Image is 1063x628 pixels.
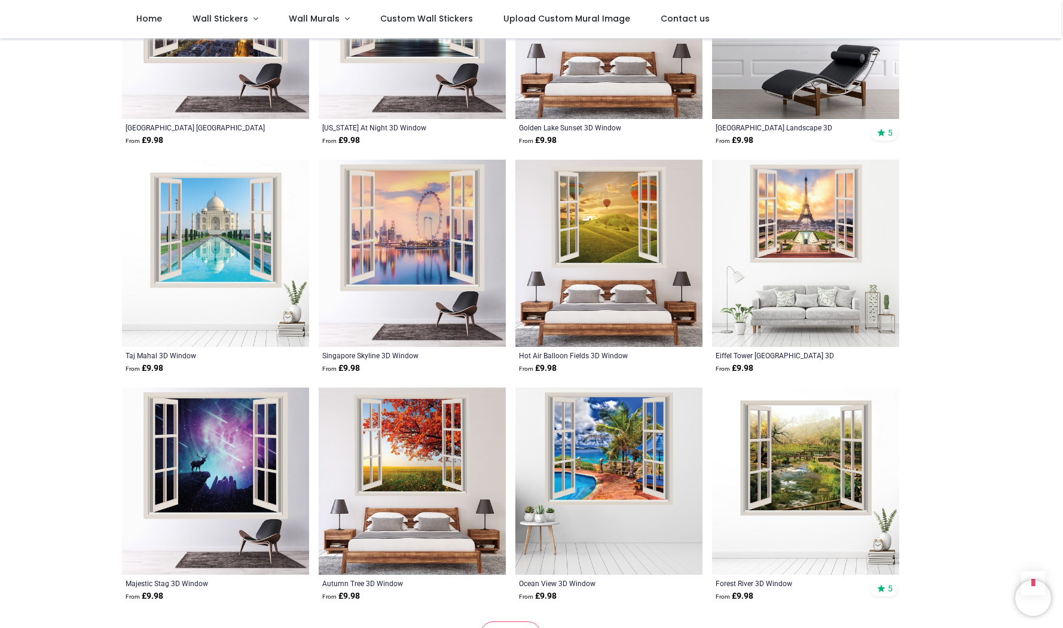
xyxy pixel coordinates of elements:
a: Ocean View 3D Window [519,578,663,588]
span: Home [136,13,162,25]
strong: £ 9.98 [519,362,557,374]
strong: £ 9.98 [322,362,360,374]
span: From [519,593,533,600]
span: 5 [888,583,893,594]
span: Contact us [661,13,710,25]
span: From [519,138,533,144]
img: Autumn Tree 3D Window Wall Sticker [319,388,506,575]
span: From [519,365,533,372]
span: From [126,593,140,600]
strong: £ 9.98 [716,135,753,147]
a: Golden Lake Sunset 3D Window [519,123,663,132]
span: From [126,138,140,144]
span: From [716,138,730,144]
img: Ocean View 3D Window Wall Sticker [515,388,702,575]
strong: £ 9.98 [126,590,163,602]
img: Majestic Stag 3D Window Wall Sticker [122,388,309,575]
span: Wall Murals [289,13,340,25]
iframe: Brevo live chat [1015,580,1051,616]
strong: £ 9.98 [716,362,753,374]
strong: £ 9.98 [519,135,557,147]
img: Eiffel Tower Paris 3D Window Wall Sticker [712,160,899,347]
a: Taj Mahal 3D Window [126,350,270,360]
a: Majestic Stag 3D Window [126,578,270,588]
span: From [716,365,730,372]
a: Autumn Tree 3D Window [322,578,466,588]
span: From [126,365,140,372]
a: Forest River 3D Window [716,578,860,588]
a: Singapore Skyline 3D Window [322,350,466,360]
a: Eiffel Tower [GEOGRAPHIC_DATA] 3D Window [716,350,860,360]
strong: £ 9.98 [716,590,753,602]
img: Singapore Skyline 3D Window Wall Sticker [319,160,506,347]
a: [GEOGRAPHIC_DATA] [GEOGRAPHIC_DATA] Sunset 3D Window [126,123,270,132]
strong: £ 9.98 [126,362,163,374]
strong: £ 9.98 [519,590,557,602]
span: Custom Wall Stickers [380,13,473,25]
span: From [716,593,730,600]
img: Taj Mahal 3D Window Wall Sticker [122,160,309,347]
img: Forest River 3D Window Wall Sticker - Mod1 [712,388,899,575]
a: [US_STATE] At Night 3D Window [322,123,466,132]
span: Wall Stickers [193,13,248,25]
span: From [322,365,337,372]
strong: £ 9.98 [322,590,360,602]
strong: £ 9.98 [126,135,163,147]
span: Upload Custom Mural Image [503,13,630,25]
a: [GEOGRAPHIC_DATA] Landscape 3D Window [716,123,860,132]
span: 5 [888,127,893,138]
strong: £ 9.98 [322,135,360,147]
span: From [322,138,337,144]
a: Hot Air Balloon Fields 3D Window [519,350,663,360]
img: Hot Air Balloon Fields 3D Window Wall Sticker [515,160,702,347]
span: From [322,593,337,600]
